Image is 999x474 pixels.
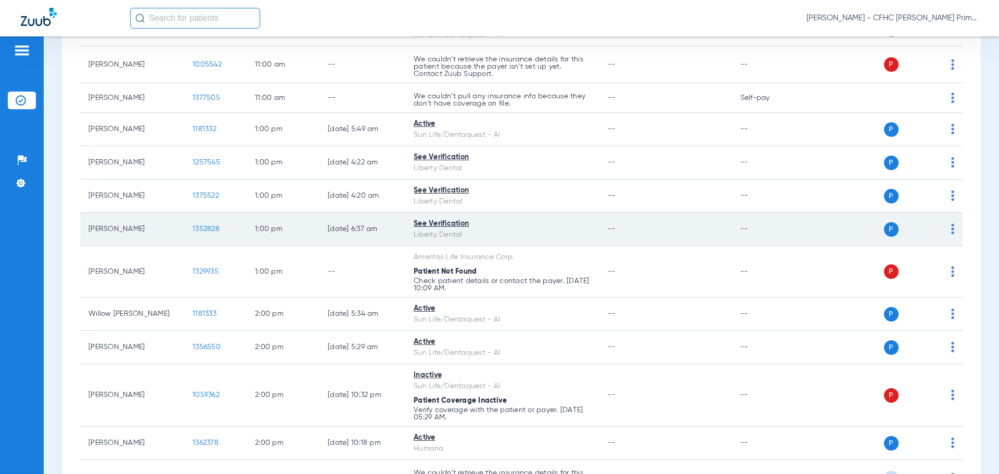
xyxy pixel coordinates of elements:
div: Active [414,432,591,443]
td: 2:00 PM [247,298,319,331]
span: -- [608,159,616,166]
td: Willow [PERSON_NAME] [80,298,184,331]
input: Search for patients [130,8,260,29]
td: [PERSON_NAME] [80,83,184,113]
img: hamburger-icon [14,44,30,57]
td: -- [319,246,405,298]
div: Active [414,303,591,314]
p: Verify coverage with the patient or payer. [DATE] 05:29 AM. [414,406,591,421]
span: P [884,156,899,170]
td: -- [732,331,802,364]
td: [PERSON_NAME] [80,246,184,298]
td: [DATE] 5:29 AM [319,331,405,364]
div: Liberty Dental [414,229,591,240]
span: P [884,57,899,72]
td: 2:00 PM [247,364,319,427]
span: -- [608,391,616,399]
span: 1181332 [193,125,216,133]
span: P [884,340,899,355]
span: 1181333 [193,310,216,317]
span: 1362378 [193,439,219,446]
img: group-dot-blue.svg [951,93,954,103]
td: -- [732,113,802,146]
td: 2:00 PM [247,427,319,460]
td: [DATE] 10:32 PM [319,364,405,427]
span: P [884,222,899,237]
td: 11:00 AM [247,83,319,113]
div: Active [414,119,591,130]
td: 1:00 PM [247,213,319,246]
span: Patient Not Found [414,268,477,275]
span: -- [608,61,616,68]
div: Sun Life/Dentaquest - AI [414,381,591,392]
td: [DATE] 10:18 PM [319,427,405,460]
div: Sun Life/Dentaquest - AI [414,314,591,325]
div: Sun Life/Dentaquest - AI [414,130,591,140]
td: -- [732,46,802,83]
td: [PERSON_NAME] [80,46,184,83]
td: [DATE] 5:34 AM [319,298,405,331]
img: group-dot-blue.svg [951,190,954,201]
span: -- [608,125,616,133]
span: P [884,189,899,203]
img: group-dot-blue.svg [951,124,954,134]
img: group-dot-blue.svg [951,59,954,70]
p: We couldn’t pull any insurance info because they don’t have coverage on file. [414,93,591,107]
td: -- [732,213,802,246]
span: -- [608,225,616,233]
td: 1:00 PM [247,246,319,298]
td: -- [732,364,802,427]
td: 1:00 PM [247,180,319,213]
img: Search Icon [135,14,145,23]
td: -- [732,246,802,298]
td: -- [732,298,802,331]
td: [DATE] 4:20 AM [319,180,405,213]
span: P [884,307,899,322]
td: [PERSON_NAME] [80,146,184,180]
td: [PERSON_NAME] [80,364,184,427]
img: group-dot-blue.svg [951,157,954,168]
td: [PERSON_NAME] [80,213,184,246]
p: We couldn’t retrieve the insurance details for this patient because the payer isn’t set up yet. C... [414,56,591,78]
span: Patient Coverage Inactive [414,397,507,404]
td: -- [732,146,802,180]
div: Active [414,337,591,348]
div: Ameritas Life Insurance Corp. [414,252,591,263]
div: Sun Life/Dentaquest - AI [414,348,591,358]
span: -- [608,310,616,317]
td: 1:00 PM [247,113,319,146]
span: 1329935 [193,268,219,275]
td: [DATE] 4:22 AM [319,146,405,180]
img: group-dot-blue.svg [951,224,954,234]
span: -- [608,343,616,351]
div: Humana [414,443,591,454]
td: [DATE] 5:49 AM [319,113,405,146]
span: P [884,388,899,403]
img: Zuub Logo [21,8,57,26]
img: group-dot-blue.svg [951,309,954,319]
div: See Verification [414,219,591,229]
div: Chat Widget [947,424,999,474]
td: [PERSON_NAME] [80,180,184,213]
div: See Verification [414,152,591,163]
span: 1356550 [193,343,221,351]
span: 1377505 [193,94,220,101]
div: Liberty Dental [414,196,591,207]
span: -- [608,268,616,275]
p: Check patient details or contact the payer. [DATE] 10:09 AM. [414,277,591,292]
img: group-dot-blue.svg [951,342,954,352]
td: -- [732,427,802,460]
div: Inactive [414,370,591,381]
span: 1352828 [193,225,220,233]
td: 1:00 PM [247,146,319,180]
span: [PERSON_NAME] - CFHC [PERSON_NAME] Primary Care Dental [806,13,978,23]
td: 2:00 PM [247,331,319,364]
span: 1059362 [193,391,220,399]
td: 11:00 AM [247,46,319,83]
div: See Verification [414,185,591,196]
span: P [884,436,899,451]
td: -- [319,46,405,83]
div: Liberty Dental [414,163,591,174]
span: 1375522 [193,192,219,199]
span: -- [608,94,616,101]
